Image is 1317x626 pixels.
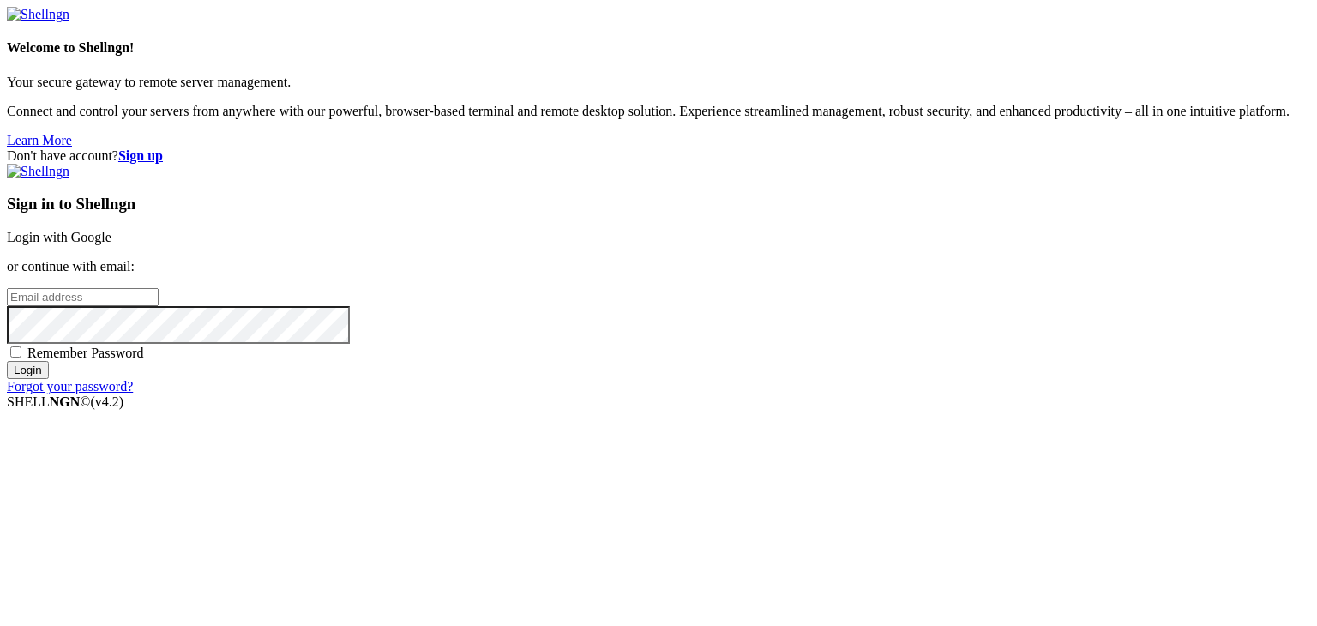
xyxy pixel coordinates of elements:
[7,288,159,306] input: Email address
[7,195,1310,214] h3: Sign in to Shellngn
[7,394,123,409] span: SHELL ©
[7,133,72,147] a: Learn More
[91,394,124,409] span: 4.2.0
[27,346,144,360] span: Remember Password
[7,379,133,394] a: Forgot your password?
[7,75,1310,90] p: Your secure gateway to remote server management.
[50,394,81,409] b: NGN
[7,361,49,379] input: Login
[7,148,1310,164] div: Don't have account?
[7,7,69,22] img: Shellngn
[7,104,1310,119] p: Connect and control your servers from anywhere with our powerful, browser-based terminal and remo...
[7,164,69,179] img: Shellngn
[10,346,21,358] input: Remember Password
[7,230,111,244] a: Login with Google
[7,40,1310,56] h4: Welcome to Shellngn!
[118,148,163,163] a: Sign up
[7,259,1310,274] p: or continue with email:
